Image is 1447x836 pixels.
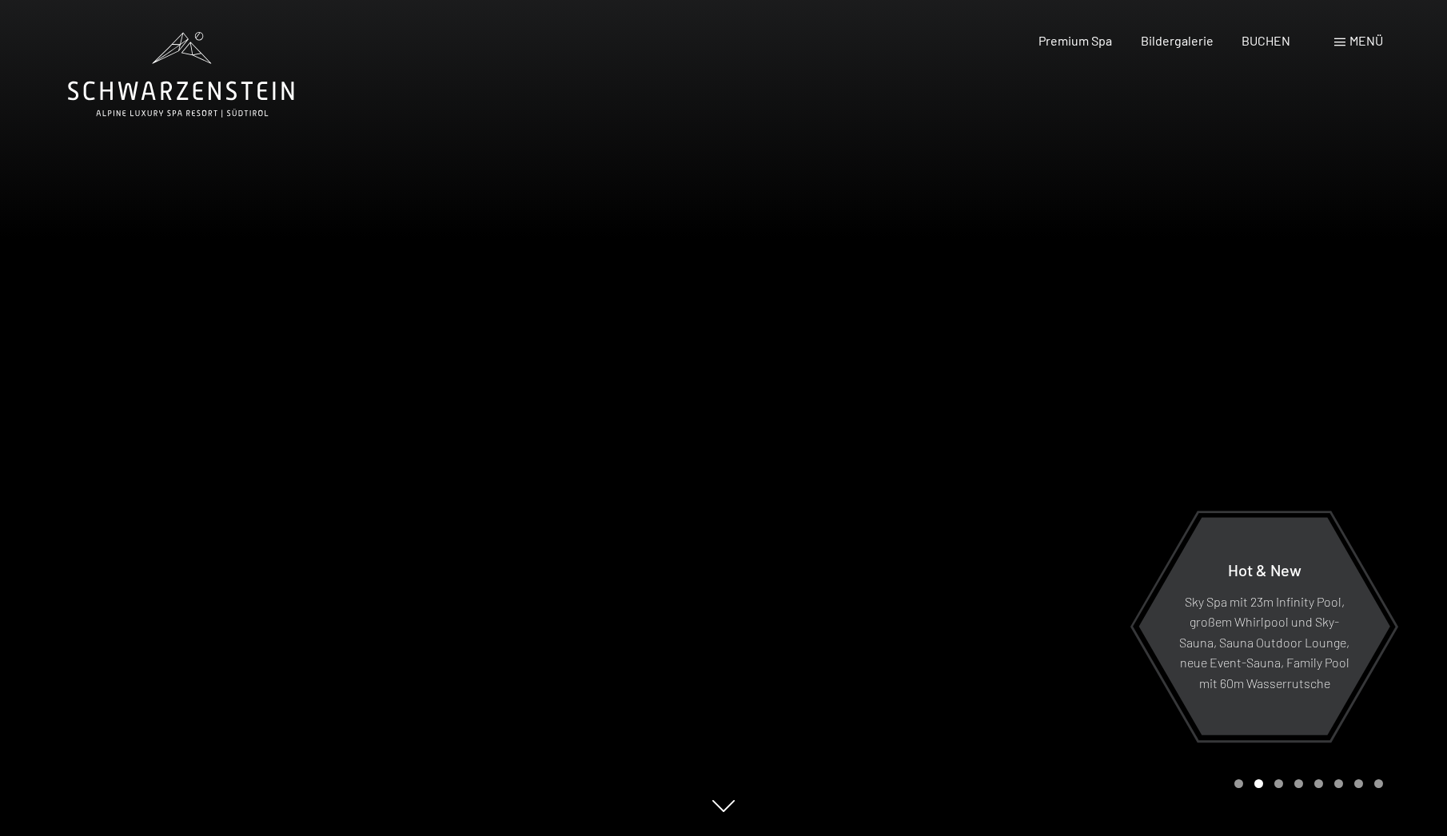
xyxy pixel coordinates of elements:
[1354,779,1363,788] div: Carousel Page 7
[1334,779,1343,788] div: Carousel Page 6
[1274,779,1283,788] div: Carousel Page 3
[1349,33,1383,48] span: Menü
[1228,559,1302,579] span: Hot & New
[1254,779,1263,788] div: Carousel Page 2 (Current Slide)
[1374,779,1383,788] div: Carousel Page 8
[1178,591,1351,693] p: Sky Spa mit 23m Infinity Pool, großem Whirlpool und Sky-Sauna, Sauna Outdoor Lounge, neue Event-S...
[1229,779,1383,788] div: Carousel Pagination
[1138,516,1391,736] a: Hot & New Sky Spa mit 23m Infinity Pool, großem Whirlpool und Sky-Sauna, Sauna Outdoor Lounge, ne...
[1242,33,1290,48] a: BUCHEN
[1038,33,1112,48] a: Premium Spa
[1141,33,1214,48] a: Bildergalerie
[1314,779,1323,788] div: Carousel Page 5
[1234,779,1243,788] div: Carousel Page 1
[1294,779,1303,788] div: Carousel Page 4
